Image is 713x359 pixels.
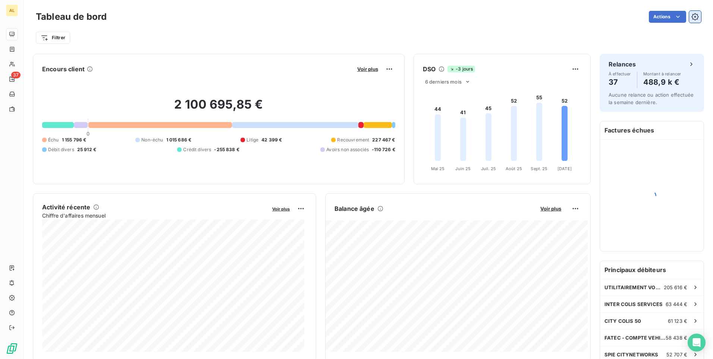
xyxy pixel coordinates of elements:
[609,72,631,76] span: À effectuer
[604,318,641,324] span: CITY COLIS 50
[141,137,163,143] span: Non-échu
[425,79,462,85] span: 6 derniers mois
[664,284,687,290] span: 205 616 €
[6,343,18,355] img: Logo LeanPay
[666,335,687,341] span: 58 438 €
[557,166,572,171] tspan: [DATE]
[183,146,211,153] span: Crédit divers
[531,166,547,171] tspan: Sept. 25
[481,166,496,171] tspan: Juil. 25
[600,121,704,139] h6: Factures échues
[48,146,74,153] span: Débit divers
[666,352,687,358] span: 52 707 €
[326,146,369,153] span: Avoirs non associés
[538,205,563,212] button: Voir plus
[166,137,192,143] span: 1 015 686 €
[372,137,395,143] span: 227 467 €
[540,206,561,212] span: Voir plus
[357,66,378,72] span: Voir plus
[42,212,267,219] span: Chiffre d'affaires mensuel
[643,72,681,76] span: Montant à relancer
[246,137,258,143] span: Litige
[372,146,395,153] span: -110 726 €
[447,66,475,72] span: -3 jours
[42,203,90,212] h6: Activité récente
[42,65,85,74] h6: Encours client
[455,166,471,171] tspan: Juin 25
[609,60,636,69] h6: Relances
[77,146,96,153] span: 25 912 €
[42,97,395,119] h2: 2 100 695,85 €
[668,318,687,324] span: 61 123 €
[36,10,107,24] h3: Tableau de bord
[87,131,89,137] span: 0
[334,204,374,213] h6: Balance âgée
[261,137,282,143] span: 42 399 €
[48,137,59,143] span: Échu
[214,146,239,153] span: -255 838 €
[604,301,663,307] span: INTER COLIS SERVICES
[431,166,445,171] tspan: Mai 25
[688,334,706,352] div: Open Intercom Messenger
[666,301,687,307] span: 63 444 €
[600,261,704,279] h6: Principaux débiteurs
[609,92,694,105] span: Aucune relance ou action effectuée la semaine dernière.
[643,76,681,88] h4: 488,9 k €
[62,137,87,143] span: 1 155 796 €
[604,284,664,290] span: UTILITAIREMENT VOTRE SARL
[506,166,522,171] tspan: Août 25
[11,72,21,78] span: 37
[609,76,631,88] h4: 37
[604,352,659,358] span: SPIE CITYNETWORKS
[272,206,290,212] span: Voir plus
[649,11,686,23] button: Actions
[604,335,666,341] span: FATEC - COMPTE VEHIPOSTE
[6,4,18,16] div: AL
[355,66,380,72] button: Voir plus
[337,137,369,143] span: Recouvrement
[270,205,292,212] button: Voir plus
[36,32,70,44] button: Filtrer
[423,65,436,74] h6: DSO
